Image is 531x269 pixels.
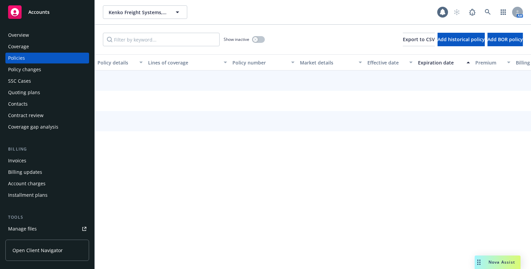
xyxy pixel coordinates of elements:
div: Lines of coverage [148,59,220,66]
div: Policy changes [8,64,41,75]
div: Billing updates [8,167,42,178]
a: Contacts [5,99,89,109]
a: Installment plans [5,190,89,200]
span: Nova Assist [488,259,515,265]
span: Add historical policy [438,36,485,43]
div: Policy number [232,59,287,66]
button: Policy details [95,54,145,71]
a: Start snowing [450,5,464,19]
a: Policy changes [5,64,89,75]
a: SSC Cases [5,76,89,86]
div: Drag to move [475,255,483,269]
a: Search [481,5,495,19]
div: Coverage [8,41,29,52]
span: Kenko Freight Systems, Inc. [109,9,167,16]
a: Accounts [5,3,89,22]
button: Export to CSV [403,33,435,46]
div: Premium [475,59,503,66]
div: Quoting plans [8,87,40,98]
div: Account charges [8,178,46,189]
div: Effective date [367,59,405,66]
button: Add historical policy [438,33,485,46]
div: Overview [8,30,29,41]
button: Effective date [365,54,415,71]
div: Installment plans [8,190,48,200]
button: Expiration date [415,54,473,71]
button: Policy number [230,54,297,71]
div: Policy details [97,59,135,66]
button: Market details [297,54,365,71]
div: Contract review [8,110,44,121]
a: Switch app [497,5,510,19]
span: Show inactive [224,36,249,42]
button: Kenko Freight Systems, Inc. [103,5,187,19]
button: Add BOR policy [487,33,523,46]
button: Premium [473,54,513,71]
div: Tools [5,214,89,221]
div: Manage files [8,223,37,234]
div: Market details [300,59,355,66]
a: Coverage gap analysis [5,122,89,132]
a: Billing updates [5,167,89,178]
a: Account charges [5,178,89,189]
button: Lines of coverage [145,54,230,71]
span: Open Client Navigator [12,247,63,254]
a: Policies [5,53,89,63]
a: Report a Bug [466,5,479,19]
div: Expiration date [418,59,463,66]
a: Invoices [5,155,89,166]
div: Coverage gap analysis [8,122,58,132]
a: Overview [5,30,89,41]
span: Export to CSV [403,36,435,43]
div: Billing [5,146,89,153]
div: Invoices [8,155,26,166]
div: Contacts [8,99,28,109]
a: Quoting plans [5,87,89,98]
a: Coverage [5,41,89,52]
a: Manage files [5,223,89,234]
button: Nova Assist [475,255,521,269]
span: Add BOR policy [487,36,523,43]
span: Accounts [28,9,50,15]
div: SSC Cases [8,76,31,86]
a: Contract review [5,110,89,121]
input: Filter by keyword... [103,33,220,46]
div: Policies [8,53,25,63]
